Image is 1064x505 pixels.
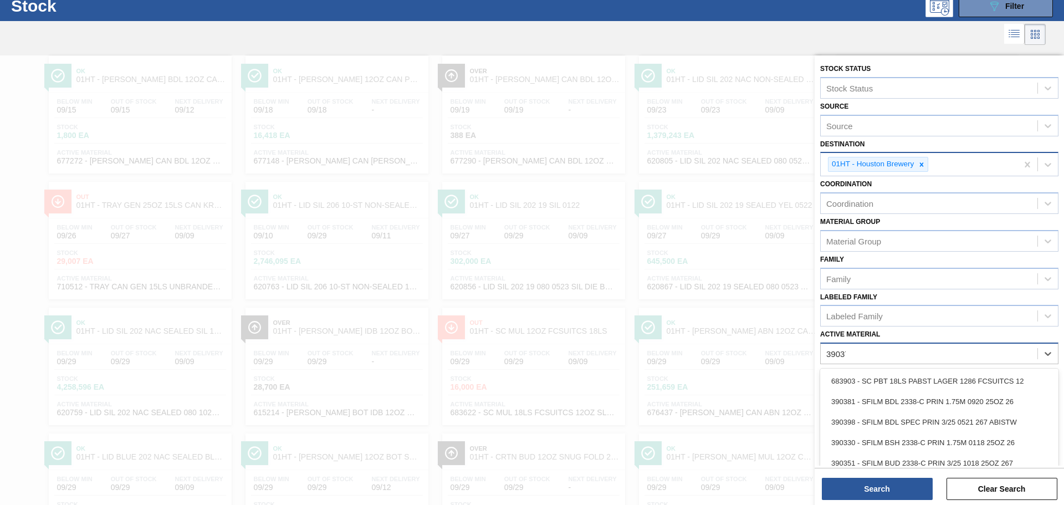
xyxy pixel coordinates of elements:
label: Family [820,256,844,263]
a: ÍconeOk01HT - [PERSON_NAME] 12OZ CAN PK 12/12 MILITARY PROMOBelow Min09/18Out Of Stock09/18Next D... [237,48,434,174]
div: List Vision [1004,24,1025,45]
label: Material Group [820,218,880,226]
a: ÍconeOk01HT - TRAY GEN 12OZ 2/12 SLIM CAN KRFT 1724-CBelow Min09/24Out Of Stock09/25Next Delivery... [827,48,1024,174]
label: Active Material [820,330,880,338]
a: ÍconeOk01HT - [PERSON_NAME] BDL 12OZ CAN TWNSTK 30/12 CAN NFL-GENERIC SHIELDBelow Min09/15Out Of ... [40,48,237,174]
div: Card Vision [1025,24,1046,45]
div: 390330 - SFILM BSH 2338-C PRIN 1.75M 0118 25OZ 26 [820,432,1058,453]
div: Family [826,274,851,283]
label: Labeled Family [820,293,877,301]
div: Stock Status [826,83,873,93]
div: Labeled Family [826,312,883,321]
div: 390381 - SFILM BDL 2338-C PRIN 1.75M 0920 25OZ 26 [820,391,1058,412]
div: Material Group [826,236,881,246]
div: 390398 - SFILM BDL SPEC PRIN 3/25 0521 267 ABISTW [820,412,1058,432]
span: Filter [1005,2,1024,11]
div: 01HT - Houston Brewery [828,157,915,171]
label: Stock Status [820,65,871,73]
label: Destination [820,140,864,148]
div: 390351 - SFILM BUD 2338-C PRIN 3/25 1018 25OZ 267 [820,453,1058,473]
label: Coordination [820,180,872,188]
div: Coordination [826,199,873,208]
div: Source [826,121,853,130]
div: 683903 - SC PBT 18LS PABST LAGER 1286 FCSUITCS 12 [820,371,1058,391]
a: ÍconeOk01HT - LID SIL 202 NAC NON-SEALED 080 0215 REDBelow Min09/23Out Of Stock09/23Next Delivery... [631,48,827,174]
label: Source [820,103,848,110]
a: ÍconeOver01HT - [PERSON_NAME] CAN BDL 12OZ UT AUSTIN CAN PK 12/12Below Min09/19Out Of Stock09/19N... [434,48,631,174]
